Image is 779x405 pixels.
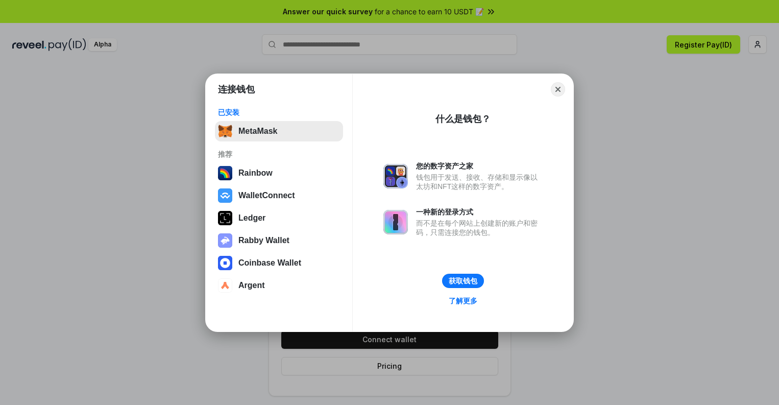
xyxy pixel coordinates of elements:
img: svg+xml,%3Csvg%20xmlns%3D%22http%3A%2F%2Fwww.w3.org%2F2000%2Fsvg%22%20width%3D%2228%22%20height%3... [218,211,232,225]
div: 了解更多 [449,296,477,305]
img: svg+xml,%3Csvg%20width%3D%22120%22%20height%3D%22120%22%20viewBox%3D%220%200%20120%20120%22%20fil... [218,166,232,180]
div: 而不是在每个网站上创建新的账户和密码，只需连接您的钱包。 [416,219,543,237]
button: Ledger [215,208,343,228]
div: MetaMask [238,127,277,136]
button: Argent [215,275,343,296]
div: 获取钱包 [449,276,477,285]
div: 已安装 [218,108,340,117]
div: Rabby Wallet [238,236,289,245]
img: svg+xml,%3Csvg%20xmlns%3D%22http%3A%2F%2Fwww.w3.org%2F2000%2Fsvg%22%20fill%3D%22none%22%20viewBox... [383,210,408,234]
img: svg+xml,%3Csvg%20xmlns%3D%22http%3A%2F%2Fwww.w3.org%2F2000%2Fsvg%22%20fill%3D%22none%22%20viewBox... [383,164,408,188]
button: Rabby Wallet [215,230,343,251]
div: Argent [238,281,265,290]
button: 获取钱包 [442,274,484,288]
h1: 连接钱包 [218,83,255,96]
img: svg+xml,%3Csvg%20width%3D%2228%22%20height%3D%2228%22%20viewBox%3D%220%200%2028%2028%22%20fill%3D... [218,278,232,293]
img: svg+xml,%3Csvg%20fill%3D%22none%22%20height%3D%2233%22%20viewBox%3D%220%200%2035%2033%22%20width%... [218,124,232,138]
div: 一种新的登录方式 [416,207,543,217]
div: 什么是钱包？ [435,113,491,125]
div: Rainbow [238,169,273,178]
div: 钱包用于发送、接收、存储和显示像以太坊和NFT这样的数字资产。 [416,173,543,191]
img: svg+xml,%3Csvg%20width%3D%2228%22%20height%3D%2228%22%20viewBox%3D%220%200%2028%2028%22%20fill%3D... [218,188,232,203]
div: Ledger [238,213,265,223]
img: svg+xml,%3Csvg%20width%3D%2228%22%20height%3D%2228%22%20viewBox%3D%220%200%2028%2028%22%20fill%3D... [218,256,232,270]
button: MetaMask [215,121,343,141]
button: Close [551,82,565,97]
div: WalletConnect [238,191,295,200]
button: Rainbow [215,163,343,183]
div: 推荐 [218,150,340,159]
a: 了解更多 [443,294,483,307]
div: 您的数字资产之家 [416,161,543,171]
button: WalletConnect [215,185,343,206]
img: svg+xml,%3Csvg%20xmlns%3D%22http%3A%2F%2Fwww.w3.org%2F2000%2Fsvg%22%20fill%3D%22none%22%20viewBox... [218,233,232,248]
div: Coinbase Wallet [238,258,301,268]
button: Coinbase Wallet [215,253,343,273]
